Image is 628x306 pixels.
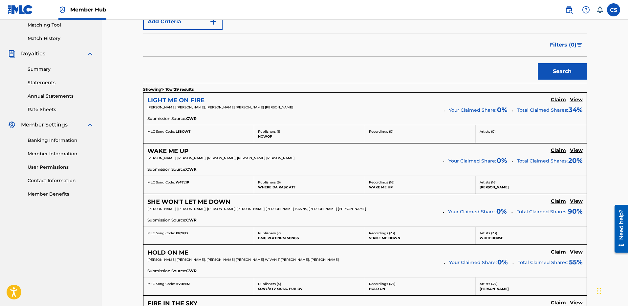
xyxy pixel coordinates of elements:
[147,105,293,109] span: [PERSON_NAME] [PERSON_NAME], [PERSON_NAME] [PERSON_NAME] [PERSON_NAME]
[258,180,361,185] p: Publishers ( 6 )
[551,97,566,103] h5: Claim
[570,249,583,256] a: View
[258,231,361,236] p: Publishers ( 7 )
[28,35,94,42] a: Match History
[28,137,94,144] a: Banking Information
[147,258,339,262] span: [PERSON_NAME] [PERSON_NAME], [PERSON_NAME] [PERSON_NAME] W VAN T [PERSON_NAME], [PERSON_NAME]
[562,3,575,16] a: Public Search
[480,281,583,286] p: Artists ( 47 )
[258,129,361,134] p: Publishers ( 1 )
[147,282,175,286] span: MLC Song Code:
[186,217,197,223] span: CWR
[569,105,583,115] span: 34 %
[448,208,496,215] span: Your Claimed Share:
[28,191,94,198] a: Member Benefits
[70,6,106,13] span: Member Hub
[570,249,583,255] h5: View
[209,18,217,26] img: 9d2ae6d4665cec9f34b9.svg
[186,268,197,274] span: CWR
[176,180,189,184] span: W47L1P
[497,105,508,115] span: 0 %
[143,13,223,30] button: Add Criteria
[550,41,576,49] span: Filters ( 0 )
[28,164,94,171] a: User Permissions
[570,300,583,306] h5: View
[610,202,628,255] iframe: Resource Center
[517,158,568,164] span: Total Claimed Shares:
[369,231,472,236] p: Recordings ( 23 )
[147,207,366,211] span: [PERSON_NAME], [PERSON_NAME], [PERSON_NAME] [PERSON_NAME] [PERSON_NAME] BANNS, [PERSON_NAME] [PER...
[551,147,566,154] h5: Claim
[480,129,583,134] p: Artists ( 0 )
[86,121,94,129] img: expand
[570,97,583,103] h5: View
[258,286,361,291] p: SONY/ATV MUSIC PUB BV
[449,107,496,114] span: Your Claimed Share:
[28,177,94,184] a: Contact Information
[176,231,188,235] span: X1696D
[369,281,472,286] p: Recordings ( 47 )
[369,129,472,134] p: Recordings ( 0 )
[369,236,472,240] p: STRIKE ME DOWN
[570,147,583,154] h5: View
[147,198,230,206] h5: SHE WON'T LET ME DOWN
[546,37,587,53] button: Filters (0)
[147,156,294,160] span: [PERSON_NAME], [PERSON_NAME], [PERSON_NAME], [PERSON_NAME] [PERSON_NAME]
[147,116,186,122] span: Submission Source:
[480,180,583,185] p: Artists ( 16 )
[570,147,583,155] a: View
[28,22,94,29] a: Matching Tool
[147,147,188,155] h5: WAKE ME UP
[518,259,568,265] span: Total Claimed Shares:
[480,286,583,291] p: [PERSON_NAME]
[147,180,175,184] span: MLC Song Code:
[551,198,566,204] h5: Claim
[570,198,583,204] h5: View
[497,257,508,267] span: 0 %
[449,259,497,266] span: Your Claimed Share:
[147,249,188,257] h5: HOLD ON ME
[517,209,567,215] span: Total Claimed Shares:
[369,180,472,185] p: Recordings ( 16 )
[176,282,190,286] span: HVBN9Z
[480,231,583,236] p: Artists ( 23 )
[186,116,197,122] span: CWR
[258,236,361,240] p: BMG PLATINUM SONGS
[577,43,582,47] img: filter
[517,107,568,113] span: Total Claimed Shares:
[497,156,507,165] span: 0 %
[21,121,68,129] span: Member Settings
[480,236,583,240] p: WHITEHORSE
[496,206,507,216] span: 0 %
[448,158,496,164] span: Your Claimed Share:
[21,50,45,58] span: Royalties
[369,185,472,190] p: WAKE ME UP
[568,206,583,216] span: 90 %
[596,7,603,13] div: Notifications
[28,66,94,73] a: Summary
[58,6,66,14] img: Top Rightsholder
[582,6,590,14] img: help
[597,281,601,301] div: Drag
[8,121,16,129] img: Member Settings
[595,275,628,306] iframe: Chat Widget
[147,129,175,134] span: MLC Song Code:
[86,50,94,58] img: expand
[565,6,573,14] img: search
[186,166,197,172] span: CWR
[258,281,361,286] p: Publishers ( 4 )
[258,185,361,190] p: WHERE DA KASZ AT?
[551,300,566,306] h5: Claim
[28,150,94,157] a: Member Information
[258,134,361,139] p: HOWOP
[538,63,587,80] button: Search
[480,185,583,190] p: [PERSON_NAME]
[570,97,583,104] a: View
[147,217,186,223] span: Submission Source:
[147,166,186,172] span: Submission Source:
[143,86,194,92] p: Showing 1 - 10 of 29 results
[569,257,583,267] span: 55 %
